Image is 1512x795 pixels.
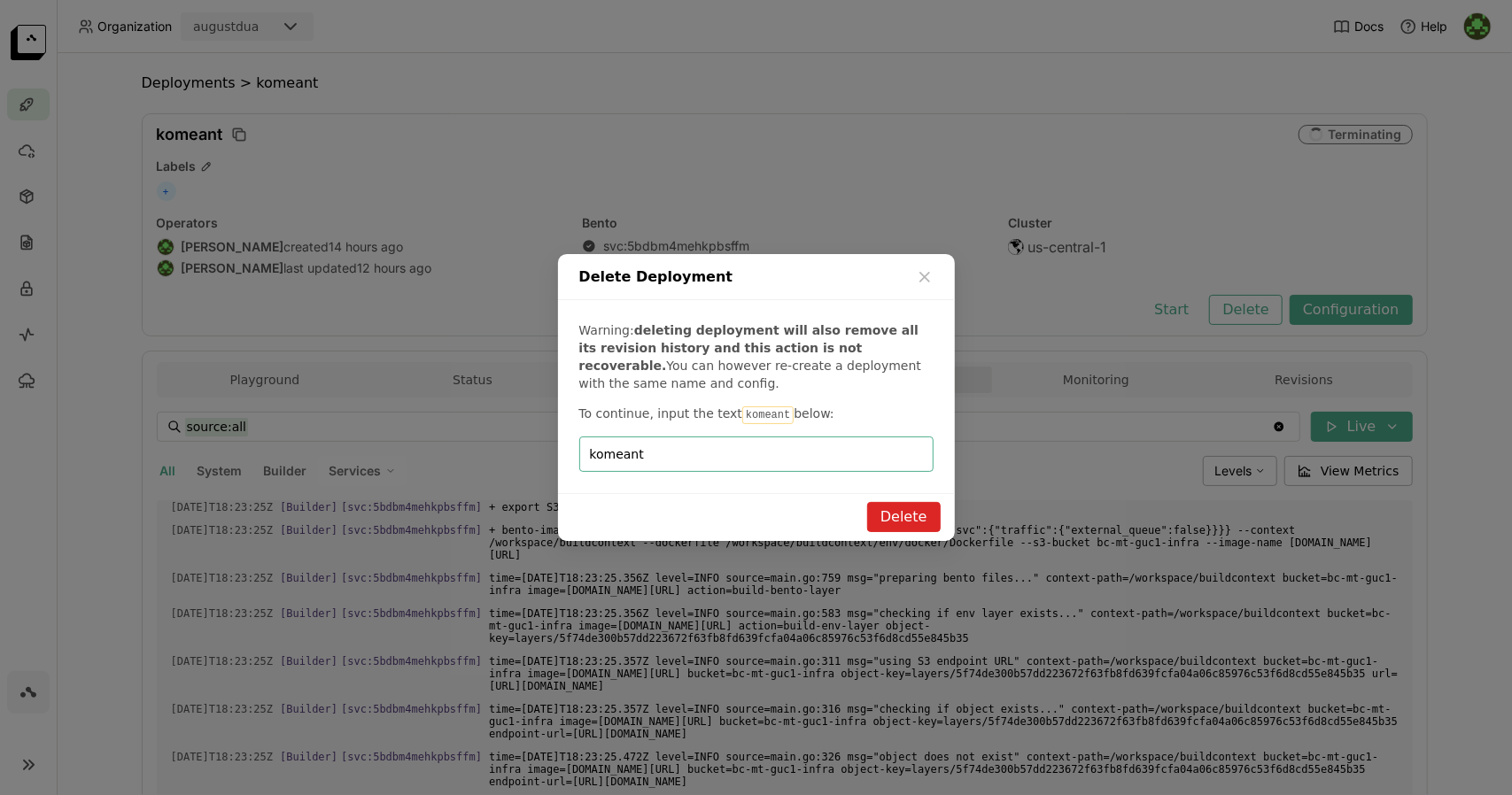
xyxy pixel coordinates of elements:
[794,406,834,421] span: below:
[558,254,955,541] div: dialog
[742,406,794,424] code: komeant
[579,323,919,373] b: deleting deployment will also remove all its revision history and this action is not recoverable.
[579,323,634,337] span: Warning:
[558,254,955,300] div: Delete Deployment
[579,406,742,421] span: To continue, input the text
[579,359,922,390] span: You can however re-create a deployment with the same name and config.
[867,502,941,532] button: Delete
